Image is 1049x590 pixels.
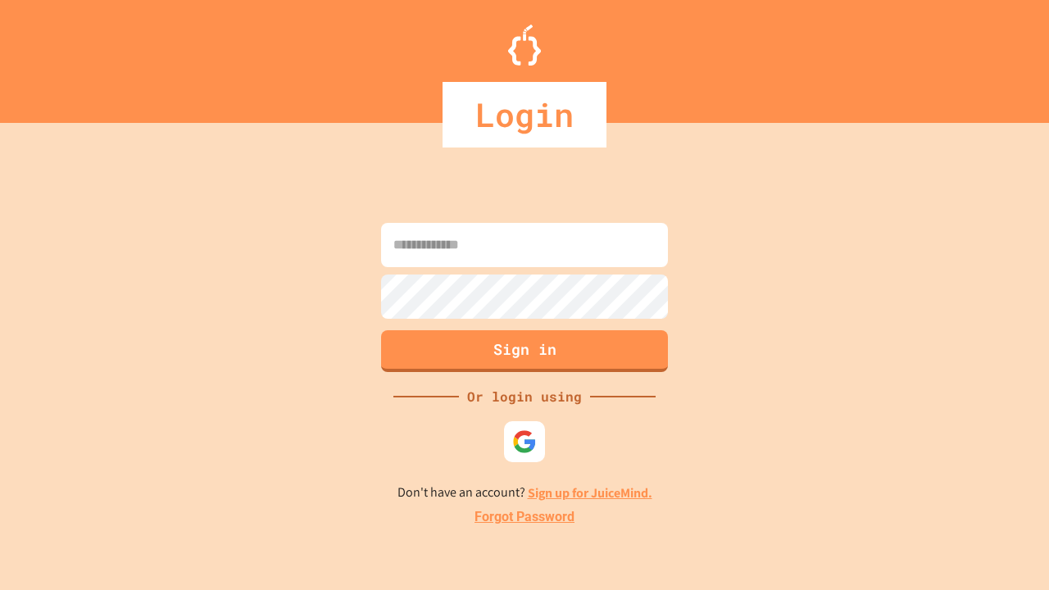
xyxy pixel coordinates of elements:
[508,25,541,66] img: Logo.svg
[397,483,652,503] p: Don't have an account?
[475,507,574,527] a: Forgot Password
[913,453,1033,523] iframe: chat widget
[980,524,1033,574] iframe: chat widget
[381,330,668,372] button: Sign in
[512,429,537,454] img: google-icon.svg
[443,82,606,147] div: Login
[528,484,652,501] a: Sign up for JuiceMind.
[459,387,590,406] div: Or login using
